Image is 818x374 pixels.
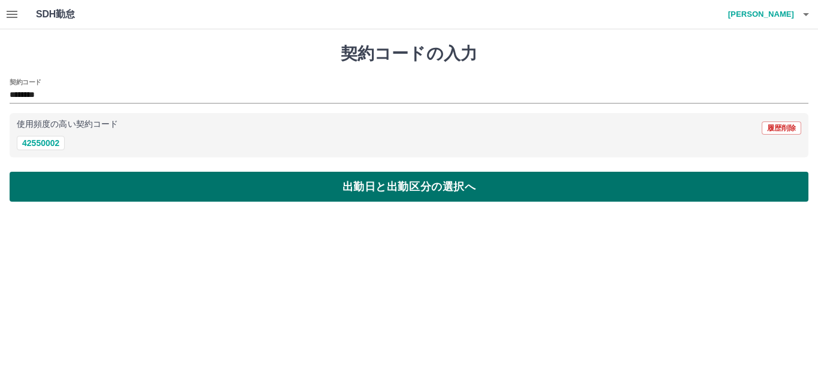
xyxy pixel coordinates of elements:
p: 使用頻度の高い契約コード [17,120,118,129]
button: 42550002 [17,136,65,150]
h1: 契約コードの入力 [10,44,808,64]
button: 出勤日と出勤区分の選択へ [10,172,808,202]
button: 履歴削除 [762,121,801,135]
h2: 契約コード [10,77,41,87]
